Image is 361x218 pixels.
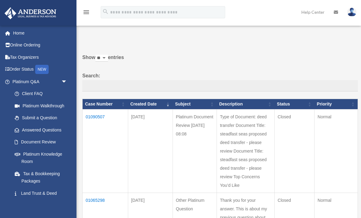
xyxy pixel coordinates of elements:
a: Submit a Question [9,112,73,124]
th: Priority: activate to sort column ascending [314,99,358,109]
i: search [102,8,109,15]
a: Client FAQ [9,88,73,100]
td: 01090507 [83,109,128,193]
a: Platinum Q&Aarrow_drop_down [4,76,73,88]
a: Platinum Walkthrough [9,100,73,112]
label: Show entries [82,53,358,68]
td: [DATE] [128,109,173,193]
td: Type of Document: deed transfer Document Title: steadfast seas proposed deed transfer - please re... [217,109,274,193]
td: Closed [274,109,314,193]
select: Showentries [95,55,108,62]
i: menu [83,9,90,16]
a: Tax & Bookkeeping Packages [9,168,73,187]
img: Anderson Advisors Platinum Portal [3,7,58,19]
th: Description: activate to sort column ascending [217,99,274,109]
th: Status: activate to sort column ascending [274,99,314,109]
td: Platinum Document Review [DATE] 08:08 [173,109,217,193]
div: NEW [35,65,49,74]
img: User Pic [347,8,356,17]
td: Normal [314,109,358,193]
a: Tax Organizers [4,51,76,63]
a: menu [83,11,90,16]
a: Online Ordering [4,39,76,51]
a: Document Review [9,136,73,148]
a: Home [4,27,76,39]
span: arrow_drop_down [61,76,73,88]
a: Order StatusNEW [4,63,76,76]
a: Platinum Knowledge Room [9,148,73,168]
a: Land Trust & Deed Forum [9,187,73,207]
a: Answered Questions [9,124,70,136]
th: Created Date: activate to sort column ascending [128,99,173,109]
input: Search: [82,80,358,92]
th: Case Number: activate to sort column ascending [83,99,128,109]
th: Subject: activate to sort column ascending [173,99,217,109]
label: Search: [82,72,358,92]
